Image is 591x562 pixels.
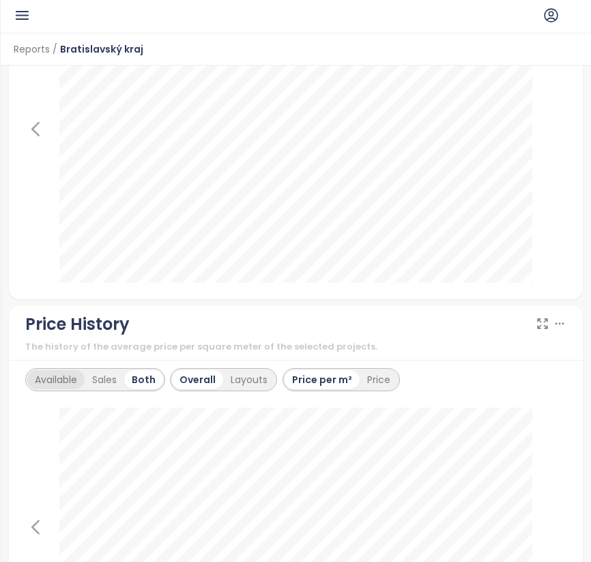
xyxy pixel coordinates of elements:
[60,37,143,61] span: Bratislavský kraj
[25,311,130,337] div: Price History
[172,370,223,389] div: Overall
[223,370,275,389] div: Layouts
[360,370,398,389] div: Price
[25,340,566,354] div: The history of the average price per square meter of the selected projects.
[85,370,124,389] div: Sales
[285,370,360,389] div: Price per m²
[14,37,50,61] span: Reports
[53,37,57,61] span: /
[27,370,85,389] div: Available
[124,370,163,389] div: Both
